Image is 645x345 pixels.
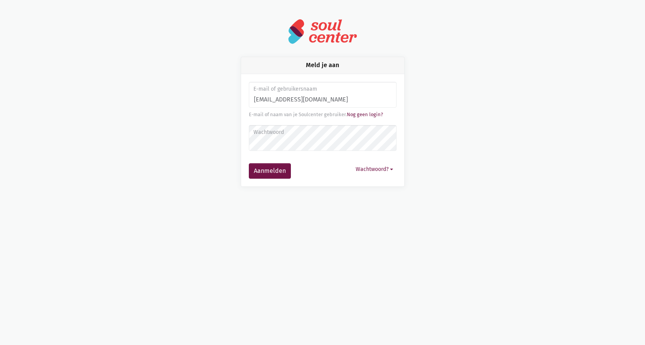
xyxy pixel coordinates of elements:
label: E-mail of gebruikersnaam [253,85,391,93]
button: Wachtwoord? [352,163,397,175]
form: Aanmelden [249,82,397,179]
a: Nog geen login? [347,112,383,117]
label: Wachtwoord [253,128,391,137]
button: Aanmelden [249,163,291,179]
div: E-mail of naam van je Soulcenter gebruiker. [249,111,397,118]
div: Meld je aan [241,57,404,74]
img: logo-soulcenter-full.svg [288,19,357,44]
